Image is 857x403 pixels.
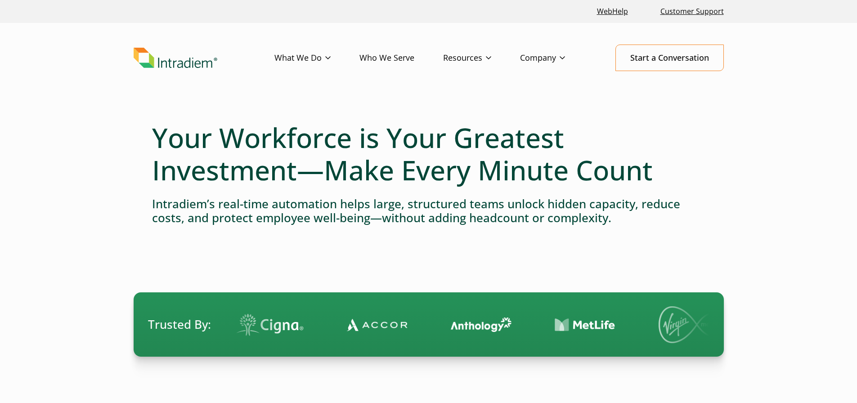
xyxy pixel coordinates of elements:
img: Virgin Media logo. [626,306,689,343]
img: Contact Center Automation Accor Logo [314,318,375,331]
img: Intradiem [134,48,217,68]
h4: Intradiem’s real-time automation helps large, structured teams unlock hidden capacity, reduce cos... [152,197,705,225]
a: Link to homepage of Intradiem [134,48,274,68]
a: Who We Serve [359,45,443,71]
a: What We Do [274,45,359,71]
a: Company [520,45,594,71]
span: Trusted By: [148,316,211,333]
h1: Your Workforce is Your Greatest Investment—Make Every Minute Count [152,121,705,186]
a: Start a Conversation [615,45,724,71]
a: Link opens in a new window [593,2,632,21]
a: Resources [443,45,520,71]
img: Contact Center Automation MetLife Logo [522,318,583,332]
a: Customer Support [657,2,727,21]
